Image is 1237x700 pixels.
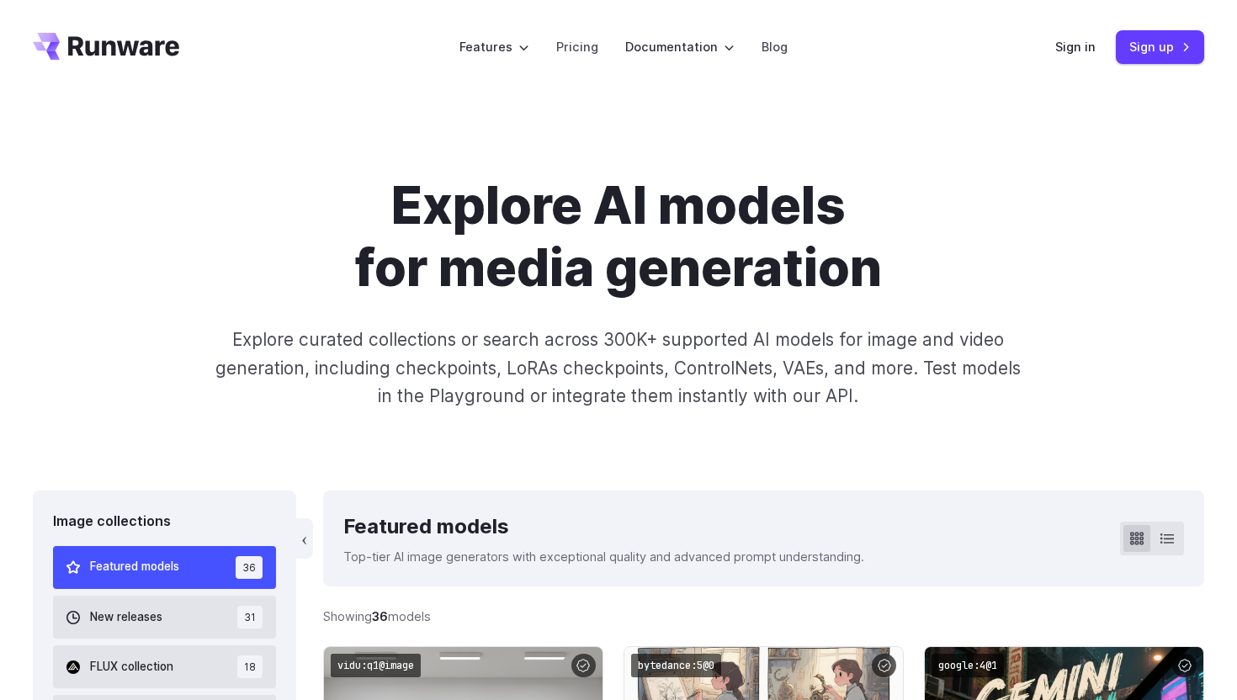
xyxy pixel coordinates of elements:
[53,596,276,639] button: New releases 31
[343,547,864,566] p: Top-tier AI image generators with exceptional quality and advanced prompt understanding.
[556,37,598,56] a: Pricing
[625,37,735,56] label: Documentation
[1055,37,1096,56] a: Sign in
[33,33,179,60] a: Go to /
[90,658,173,676] span: FLUX collection
[932,654,1004,678] code: google:4@1
[236,556,263,579] span: 36
[209,326,1028,410] p: Explore curated collections or search across 300K+ supported AI models for image and video genera...
[323,607,431,626] div: Showing models
[150,175,1087,299] h1: Explore AI models for media generation
[762,37,788,56] a: Blog
[296,518,313,559] button: ‹
[53,645,276,688] button: FLUX collection 18
[237,606,263,628] span: 31
[1116,30,1204,63] a: Sign up
[90,608,162,627] span: New releases
[631,654,721,678] code: bytedance:5@0
[237,655,263,678] span: 18
[372,609,388,623] strong: 36
[459,37,529,56] label: Features
[90,558,179,576] span: Featured models
[331,654,421,678] code: vidu:q1@image
[53,546,276,589] button: Featured models 36
[53,511,276,533] div: Image collections
[343,511,864,543] div: Featured models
